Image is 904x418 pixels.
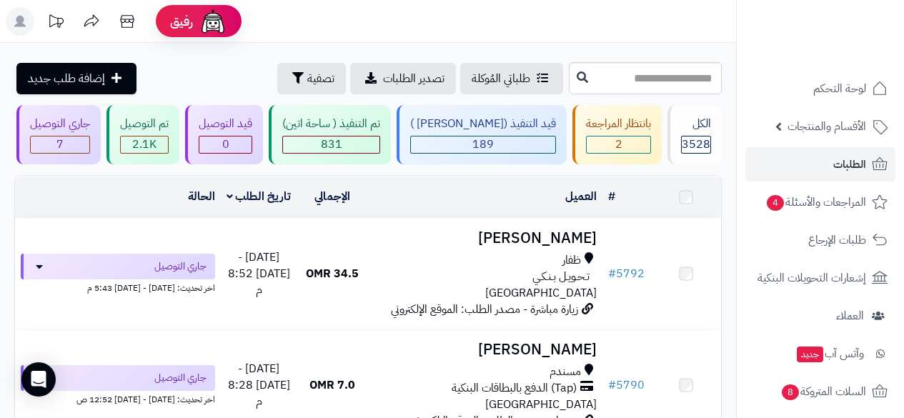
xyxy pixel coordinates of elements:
[485,284,597,302] span: [GEOGRAPHIC_DATA]
[227,188,292,205] a: تاريخ الطلب
[745,337,895,371] a: وآتس آبجديد
[56,136,64,153] span: 7
[410,116,556,132] div: قيد التنفيذ ([PERSON_NAME] )
[485,396,597,413] span: [GEOGRAPHIC_DATA]
[587,136,650,153] div: 2
[608,377,645,394] a: #5790
[745,223,895,257] a: طلبات الإرجاع
[562,252,581,269] span: ظفار
[745,185,895,219] a: المراجعات والأسئلة4
[266,105,394,164] a: تم التنفيذ ( ساحة اتين) 831
[608,265,616,282] span: #
[373,342,597,358] h3: [PERSON_NAME]
[277,63,346,94] button: تصفية
[795,344,864,364] span: وآتس آب
[104,105,182,164] a: تم التوصيل 2.1K
[788,116,866,136] span: الأقسام والمنتجات
[182,105,266,164] a: قيد التوصيل 0
[780,382,866,402] span: السلات المتروكة
[665,105,725,164] a: الكل3528
[307,70,334,87] span: تصفية
[170,13,193,30] span: رفيق
[309,377,355,394] span: 7.0 OMR
[38,7,74,39] a: تحديثات المنصة
[30,116,90,132] div: جاري التوصيل
[472,136,494,153] span: 189
[767,195,784,211] span: 4
[283,136,379,153] div: 831
[199,116,252,132] div: قيد التوصيل
[608,188,615,205] a: #
[228,360,290,410] span: [DATE] - [DATE] 8:28 م
[807,40,890,70] img: logo-2.png
[608,265,645,282] a: #5792
[472,70,530,87] span: طلباتي المُوكلة
[565,188,597,205] a: العميل
[460,63,563,94] a: طلباتي المُوكلة
[745,71,895,106] a: لوحة التحكم
[682,136,710,153] span: 3528
[615,136,622,153] span: 2
[154,259,207,274] span: جاري التوصيل
[282,116,380,132] div: تم التنفيذ ( ساحة اتين)
[797,347,823,362] span: جديد
[21,279,215,294] div: اخر تحديث: [DATE] - [DATE] 5:43 م
[411,136,555,153] div: 189
[120,116,169,132] div: تم التوصيل
[14,105,104,164] a: جاري التوصيل 7
[394,105,570,164] a: قيد التنفيذ ([PERSON_NAME] ) 189
[373,230,597,247] h3: [PERSON_NAME]
[391,301,578,318] span: زيارة مباشرة - مصدر الطلب: الموقع الإلكتروني
[199,7,227,36] img: ai-face.png
[745,374,895,409] a: السلات المتروكة8
[383,70,444,87] span: تصدير الطلبات
[21,362,56,397] div: Open Intercom Messenger
[745,261,895,295] a: إشعارات التحويلات البنكية
[782,384,799,400] span: 8
[16,63,136,94] a: إضافة طلب جديد
[121,136,168,153] div: 2051
[31,136,89,153] div: 7
[306,265,359,282] span: 34.5 OMR
[321,136,342,153] span: 831
[314,188,350,205] a: الإجمالي
[132,136,157,153] span: 2.1K
[745,299,895,333] a: العملاء
[532,269,590,285] span: تـحـويـل بـنـكـي
[550,364,581,380] span: مسندم
[570,105,665,164] a: بانتظار المراجعة 2
[222,136,229,153] span: 0
[350,63,456,94] a: تصدير الطلبات
[745,147,895,181] a: الطلبات
[28,70,105,87] span: إضافة طلب جديد
[452,380,577,397] span: (Tap) الدفع بالبطاقات البنكية
[765,192,866,212] span: المراجعات والأسئلة
[681,116,711,132] div: الكل
[188,188,215,205] a: الحالة
[199,136,252,153] div: 0
[154,371,207,385] span: جاري التوصيل
[833,154,866,174] span: الطلبات
[808,230,866,250] span: طلبات الإرجاع
[21,391,215,406] div: اخر تحديث: [DATE] - [DATE] 12:52 ص
[228,249,290,299] span: [DATE] - [DATE] 8:52 م
[836,306,864,326] span: العملاء
[813,79,866,99] span: لوحة التحكم
[608,377,616,394] span: #
[586,116,651,132] div: بانتظار المراجعة
[758,268,866,288] span: إشعارات التحويلات البنكية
